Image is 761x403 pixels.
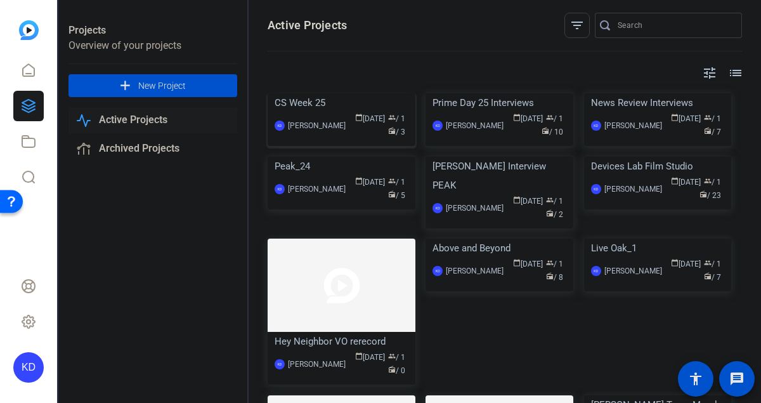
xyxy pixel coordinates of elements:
span: / 2 [546,210,563,219]
span: [DATE] [513,260,543,268]
a: Active Projects [68,107,237,133]
mat-icon: filter_list [569,18,585,33]
div: [PERSON_NAME] [446,119,504,132]
span: / 1 [704,178,721,187]
span: / 8 [546,273,563,282]
div: Peak_24 [275,157,408,176]
div: [PERSON_NAME] [604,183,662,195]
div: KD [591,121,601,131]
span: radio [546,209,554,217]
mat-icon: accessibility [688,371,703,386]
span: / 1 [388,114,405,123]
span: group [546,196,554,204]
span: group [704,259,712,267]
mat-icon: list [727,65,742,81]
h1: Active Projects [268,18,347,33]
mat-icon: tune [702,65,717,81]
span: / 1 [388,353,405,362]
div: CS Week 25 [275,93,408,112]
span: radio [388,366,396,373]
span: / 1 [546,197,563,206]
span: group [546,259,554,267]
span: New Project [138,79,186,93]
span: group [388,114,396,121]
span: calendar_today [355,177,363,185]
div: [PERSON_NAME] [288,183,346,195]
div: [PERSON_NAME] [446,202,504,215]
input: Search [618,18,732,33]
span: [DATE] [513,114,543,123]
span: radio [542,127,549,135]
a: Archived Projects [68,136,237,162]
span: / 7 [704,273,721,282]
span: / 7 [704,128,721,136]
img: blue-gradient.svg [19,20,39,40]
span: [DATE] [355,178,385,187]
span: radio [704,127,712,135]
button: New Project [68,74,237,97]
span: group [704,114,712,121]
div: [PERSON_NAME] [604,265,662,277]
span: radio [388,190,396,198]
div: News Review Interviews [591,93,725,112]
div: Prime Day 25 Interviews [433,93,566,112]
span: / 10 [542,128,563,136]
div: KD [591,184,601,194]
span: / 1 [704,114,721,123]
span: [DATE] [671,114,701,123]
span: radio [699,190,707,198]
div: Projects [68,23,237,38]
div: Devices Lab Film Studio [591,157,725,176]
div: KD [433,203,443,213]
div: Overview of your projects [68,38,237,53]
div: KD [275,359,285,369]
div: KD [433,121,443,131]
div: Live Oak_1 [591,239,725,258]
mat-icon: add [117,78,133,94]
span: / 1 [546,260,563,268]
div: KD [275,184,285,194]
div: KD [275,121,285,131]
span: / 5 [388,191,405,200]
div: [PERSON_NAME] [446,265,504,277]
span: group [704,177,712,185]
span: / 0 [388,366,405,375]
span: calendar_today [671,114,679,121]
span: [DATE] [355,114,385,123]
span: / 3 [388,128,405,136]
div: KD [591,266,601,276]
div: [PERSON_NAME] [604,119,662,132]
span: group [388,177,396,185]
span: calendar_today [513,259,521,267]
span: [DATE] [355,353,385,362]
span: / 1 [388,178,405,187]
div: [PERSON_NAME] Interview PEAK [433,157,566,195]
div: Hey Neighbor VO rerecord [275,332,408,351]
div: [PERSON_NAME] [288,358,346,371]
span: / 1 [546,114,563,123]
span: group [546,114,554,121]
span: calendar_today [513,114,521,121]
div: Above and Beyond [433,239,566,258]
span: group [388,352,396,360]
span: radio [388,127,396,135]
span: calendar_today [355,352,363,360]
span: / 23 [699,191,721,200]
div: KD [13,352,44,383]
span: radio [546,272,554,280]
div: KD [433,266,443,276]
span: [DATE] [671,178,701,187]
span: calendar_today [513,196,521,204]
span: calendar_today [671,177,679,185]
span: calendar_today [355,114,363,121]
span: [DATE] [671,260,701,268]
div: [PERSON_NAME] [288,119,346,132]
mat-icon: message [729,371,745,386]
span: radio [704,272,712,280]
span: / 1 [704,260,721,268]
span: [DATE] [513,197,543,206]
span: calendar_today [671,259,679,267]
